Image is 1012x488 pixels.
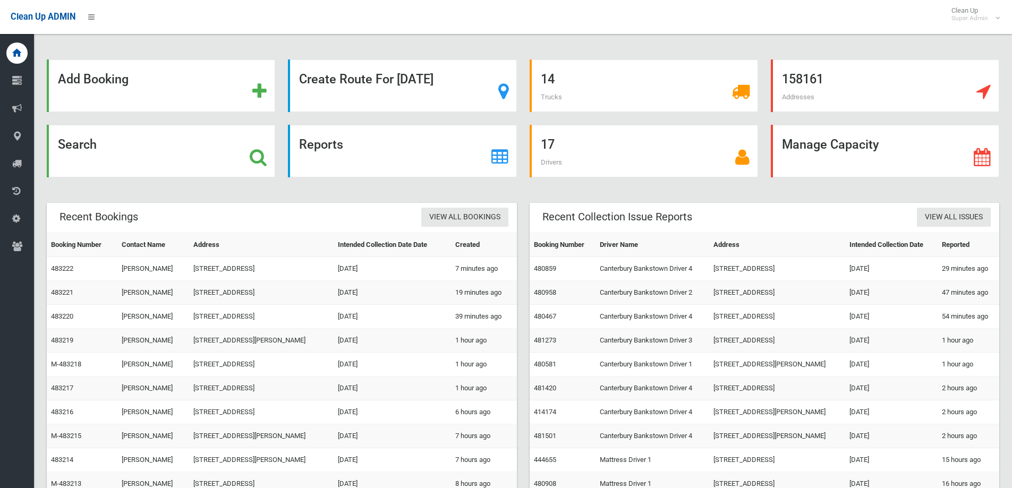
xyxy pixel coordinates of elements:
[299,137,343,152] strong: Reports
[334,400,451,424] td: [DATE]
[534,264,556,272] a: 480859
[530,233,596,257] th: Booking Number
[189,424,334,448] td: [STREET_ADDRESS][PERSON_NAME]
[117,281,189,305] td: [PERSON_NAME]
[596,400,709,424] td: Canterbury Bankstown Driver 4
[334,329,451,353] td: [DATE]
[451,257,517,281] td: 7 minutes ago
[596,448,709,472] td: Mattress Driver 1
[938,400,999,424] td: 2 hours ago
[596,257,709,281] td: Canterbury Bankstown Driver 4
[51,336,73,344] a: 483219
[421,208,508,227] a: View All Bookings
[47,207,151,227] header: Recent Bookings
[541,137,555,152] strong: 17
[117,400,189,424] td: [PERSON_NAME]
[51,432,81,440] a: M-483215
[534,288,556,296] a: 480958
[534,336,556,344] a: 481273
[596,353,709,376] td: Canterbury Bankstown Driver 1
[334,257,451,281] td: [DATE]
[117,448,189,472] td: [PERSON_NAME]
[451,281,517,305] td: 19 minutes ago
[782,93,814,101] span: Addresses
[117,257,189,281] td: [PERSON_NAME]
[299,72,433,87] strong: Create Route For [DATE]
[334,376,451,400] td: [DATE]
[938,305,999,329] td: 54 minutes ago
[917,208,991,227] a: View All Issues
[596,329,709,353] td: Canterbury Bankstown Driver 3
[709,376,845,400] td: [STREET_ADDRESS]
[771,59,999,112] a: 158161 Addresses
[541,72,555,87] strong: 14
[51,456,73,464] a: 483214
[709,400,845,424] td: [STREET_ADDRESS][PERSON_NAME]
[47,233,117,257] th: Booking Number
[189,257,334,281] td: [STREET_ADDRESS]
[845,376,938,400] td: [DATE]
[596,424,709,448] td: Canterbury Bankstown Driver 4
[938,329,999,353] td: 1 hour ago
[845,281,938,305] td: [DATE]
[709,281,845,305] td: [STREET_ADDRESS]
[51,480,81,487] a: M-483213
[534,312,556,320] a: 480467
[117,376,189,400] td: [PERSON_NAME]
[334,424,451,448] td: [DATE]
[117,233,189,257] th: Contact Name
[938,257,999,281] td: 29 minutes ago
[946,6,999,22] span: Clean Up
[709,257,845,281] td: [STREET_ADDRESS]
[530,59,758,112] a: 14 Trucks
[530,207,705,227] header: Recent Collection Issue Reports
[451,353,517,376] td: 1 hour ago
[845,329,938,353] td: [DATE]
[189,448,334,472] td: [STREET_ADDRESS][PERSON_NAME]
[51,312,73,320] a: 483220
[938,448,999,472] td: 15 hours ago
[845,233,938,257] th: Intended Collection Date
[596,305,709,329] td: Canterbury Bankstown Driver 4
[451,329,517,353] td: 1 hour ago
[58,137,97,152] strong: Search
[47,59,275,112] a: Add Booking
[51,264,73,272] a: 483222
[451,424,517,448] td: 7 hours ago
[451,305,517,329] td: 39 minutes ago
[534,456,556,464] a: 444655
[938,424,999,448] td: 2 hours ago
[938,233,999,257] th: Reported
[58,72,129,87] strong: Add Booking
[334,305,451,329] td: [DATE]
[709,448,845,472] td: [STREET_ADDRESS]
[51,360,81,368] a: M-483218
[51,384,73,392] a: 483217
[845,353,938,376] td: [DATE]
[534,432,556,440] a: 481501
[541,93,562,101] span: Trucks
[451,376,517,400] td: 1 hour ago
[117,329,189,353] td: [PERSON_NAME]
[845,448,938,472] td: [DATE]
[596,376,709,400] td: Canterbury Bankstown Driver 4
[596,233,709,257] th: Driver Name
[451,233,517,257] th: Created
[782,137,879,152] strong: Manage Capacity
[11,12,75,22] span: Clean Up ADMIN
[189,329,334,353] td: [STREET_ADDRESS][PERSON_NAME]
[451,400,517,424] td: 6 hours ago
[334,233,451,257] th: Intended Collection Date Date
[845,400,938,424] td: [DATE]
[451,448,517,472] td: 7 hours ago
[189,376,334,400] td: [STREET_ADDRESS]
[189,281,334,305] td: [STREET_ADDRESS]
[845,305,938,329] td: [DATE]
[541,158,562,166] span: Drivers
[596,281,709,305] td: Canterbury Bankstown Driver 2
[189,353,334,376] td: [STREET_ADDRESS]
[534,360,556,368] a: 480581
[117,424,189,448] td: [PERSON_NAME]
[288,125,516,177] a: Reports
[709,233,845,257] th: Address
